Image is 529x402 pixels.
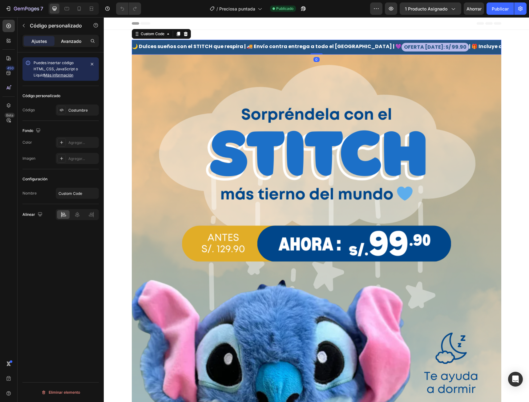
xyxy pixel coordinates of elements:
[30,22,82,29] p: Código personalizado
[31,39,47,44] font: Ajustes
[22,93,60,98] font: Código personalizado
[400,2,461,15] button: 1 producto asignado
[104,17,529,402] iframe: Área de diseño
[44,73,73,77] a: Más información
[34,60,78,77] font: Puedes insertar código HTML, CSS, JavaScript o Liquid
[22,388,99,397] button: Eliminar elemento
[210,40,216,45] div: 0
[508,372,523,387] div: Abrir Intercom Messenger
[49,390,80,395] font: Eliminar elemento
[22,212,35,217] font: Alinear
[487,2,514,15] button: Publicar
[219,6,255,11] font: Preciosa puntada
[68,108,88,113] font: Costumbre
[466,6,482,11] font: Ahorrar
[22,177,47,181] font: Configuración
[22,156,35,161] font: Imagen
[61,39,81,44] font: Avanzado
[216,6,218,11] font: /
[22,140,32,145] font: Color
[22,191,37,195] font: Nombre
[7,66,14,70] font: 450
[276,6,293,11] font: Publicado
[464,2,484,15] button: Ahorrar
[22,128,33,133] font: Fondo
[40,6,43,12] font: 7
[68,140,85,145] font: Agregar...
[6,113,13,117] font: Beta
[22,108,35,112] font: Código
[2,2,46,15] button: 7
[68,156,85,161] font: Agregar...
[405,6,447,11] font: 1 producto asignado
[116,2,141,15] div: Deshacer/Rehacer
[492,6,509,11] font: Publicar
